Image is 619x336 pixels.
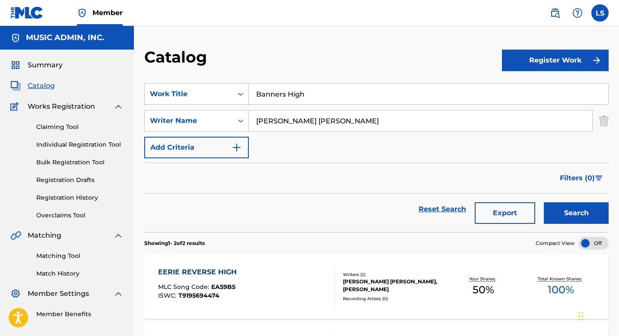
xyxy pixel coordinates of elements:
img: f7272a7cc735f4ea7f67.svg [591,55,602,66]
span: Summary [28,60,63,70]
div: Writer Name [150,116,228,126]
p: Total Known Shares: [538,276,584,282]
a: Bulk Registration Tool [36,158,124,167]
span: MLC Song Code : [158,283,211,291]
button: Filters (0) [555,167,609,189]
a: SummarySummary [10,60,63,70]
button: Export [475,202,535,224]
a: Reset Search [414,200,470,219]
img: Top Rightsholder [77,8,87,18]
div: Help [569,4,586,22]
button: Add Criteria [144,137,249,158]
p: Showing 1 - 2 of 2 results [144,239,205,247]
img: Catalog [10,81,21,91]
div: Work Title [150,89,228,99]
iframe: Chat Widget [576,295,619,336]
h2: Catalog [144,47,211,67]
span: Member [92,8,123,18]
span: Filters ( 0 ) [560,173,595,183]
img: Works Registration [10,101,22,112]
img: MLC Logo [10,6,44,19]
span: Works Registration [28,101,95,112]
span: Matching [28,230,61,241]
div: EERIE REVERSE HIGH [158,267,241,277]
span: Catalog [28,81,55,91]
div: Drag [578,303,584,329]
img: Member Settings [10,289,21,299]
img: search [550,8,560,18]
span: EA59B5 [211,283,235,291]
p: Your Shares: [469,276,498,282]
img: 9d2ae6d4665cec9f34b9.svg [232,142,242,153]
a: Registration Drafts [36,176,124,185]
a: Individual Registration Tool [36,140,124,149]
img: expand [113,230,124,241]
a: Registration History [36,193,124,202]
div: Recording Artists ( 0 ) [343,295,445,302]
a: EERIE REVERSE HIGHMLC Song Code:EA59B5ISWC:T9195694474Writers (2)[PERSON_NAME] [PERSON_NAME], [PE... [144,254,609,319]
a: Overclaims Tool [36,211,124,220]
button: Register Work [502,50,609,71]
span: T9195694474 [178,292,219,299]
button: Search [544,202,609,224]
a: Claiming Tool [36,122,124,132]
h5: MUSIC ADMIN, INC. [26,33,105,43]
span: Compact View [536,239,575,247]
img: expand [113,289,124,299]
img: expand [113,101,124,112]
img: Summary [10,60,21,70]
a: Public Search [546,4,564,22]
img: Delete Criterion [599,110,609,132]
span: Member Settings [28,289,89,299]
a: Match History [36,269,124,278]
a: Matching Tool [36,251,124,261]
form: Search Form [144,83,609,232]
img: filter [595,176,603,181]
div: User Menu [591,4,609,22]
img: Accounts [10,33,21,43]
a: CatalogCatalog [10,81,55,91]
span: 50 % [473,282,494,298]
div: Writers ( 2 ) [343,271,445,278]
a: Member Benefits [36,310,124,319]
iframe: Resource Center [595,213,619,283]
span: 100 % [548,282,574,298]
img: help [572,8,583,18]
img: Matching [10,230,21,241]
div: [PERSON_NAME] [PERSON_NAME], [PERSON_NAME] [343,278,445,293]
span: ISWC : [158,292,178,299]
